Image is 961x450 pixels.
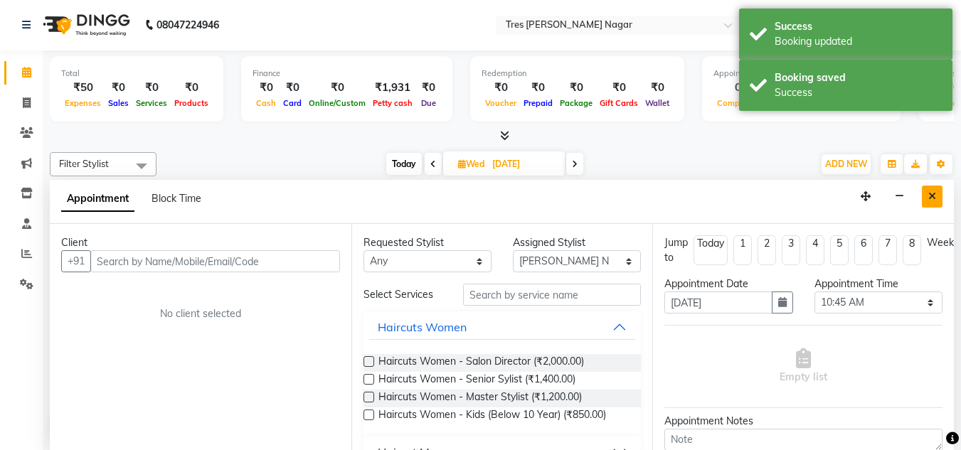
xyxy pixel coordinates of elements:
div: Client [61,235,340,250]
div: Requested Stylist [363,235,492,250]
span: Online/Custom [305,98,369,108]
div: ₹0 [105,80,132,96]
li: 2 [758,235,776,265]
span: Wed [455,159,488,169]
b: 08047224946 [156,5,219,45]
div: Finance [253,68,441,80]
div: Success [775,85,942,100]
span: Prepaid [520,98,556,108]
button: Close [922,186,943,208]
li: 7 [878,235,897,265]
div: ₹0 [596,80,642,96]
li: 8 [903,235,921,265]
div: ₹1,931 [369,80,416,96]
span: Expenses [61,98,105,108]
button: ADD NEW [822,154,871,174]
span: Petty cash [369,98,416,108]
div: Success [775,19,942,34]
span: Haircuts Women - Salon Director (₹2,000.00) [378,354,584,372]
input: yyyy-mm-dd [664,291,772,314]
span: Products [171,98,212,108]
div: Total [61,68,212,80]
div: Assigned Stylist [513,235,641,250]
div: Appointment Notes [664,414,943,429]
div: Today [697,236,724,251]
span: Services [132,98,171,108]
div: ₹0 [171,80,212,96]
div: Booking saved [775,70,942,85]
span: ADD NEW [825,159,867,169]
span: Wallet [642,98,673,108]
span: Haircuts Women - Master Stylist (₹1,200.00) [378,390,582,407]
li: 3 [782,235,800,265]
div: 0 [713,80,762,96]
div: ₹0 [305,80,369,96]
span: Appointment [61,186,134,212]
div: Appointment Date [664,277,792,291]
span: Card [280,98,305,108]
button: +91 [61,250,91,272]
div: ₹0 [132,80,171,96]
span: Cash [253,98,280,108]
span: Gift Cards [596,98,642,108]
span: Voucher [482,98,520,108]
span: Completed [713,98,762,108]
input: 2025-09-03 [488,154,559,175]
div: ₹50 [61,80,105,96]
div: No client selected [95,306,306,321]
div: ₹0 [642,80,673,96]
div: Weeks [927,235,959,250]
div: Booking updated [775,34,942,49]
li: 4 [806,235,824,265]
li: 1 [733,235,752,265]
span: Today [386,153,422,175]
div: ₹0 [556,80,596,96]
div: ₹0 [280,80,305,96]
img: logo [36,5,134,45]
li: 5 [830,235,849,265]
div: Select Services [353,287,452,302]
span: Package [556,98,596,108]
span: Haircuts Women - Senior Sylist (₹1,400.00) [378,372,575,390]
li: 6 [854,235,873,265]
div: ₹0 [253,80,280,96]
span: Due [418,98,440,108]
span: Empty list [780,348,827,385]
input: Search by service name [463,284,641,306]
span: Filter Stylist [59,158,109,169]
span: Haircuts Women - Kids (Below 10 Year) (₹850.00) [378,407,606,425]
div: Haircuts Women [378,318,467,336]
span: Block Time [152,192,201,205]
div: Appointment [713,68,890,80]
input: Search by Name/Mobile/Email/Code [90,250,340,272]
div: ₹0 [482,80,520,96]
div: Jump to [664,235,688,265]
div: Appointment Time [814,277,943,291]
div: Redemption [482,68,673,80]
div: ₹0 [416,80,441,96]
span: Sales [105,98,132,108]
div: ₹0 [520,80,556,96]
button: Haircuts Women [369,314,636,340]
